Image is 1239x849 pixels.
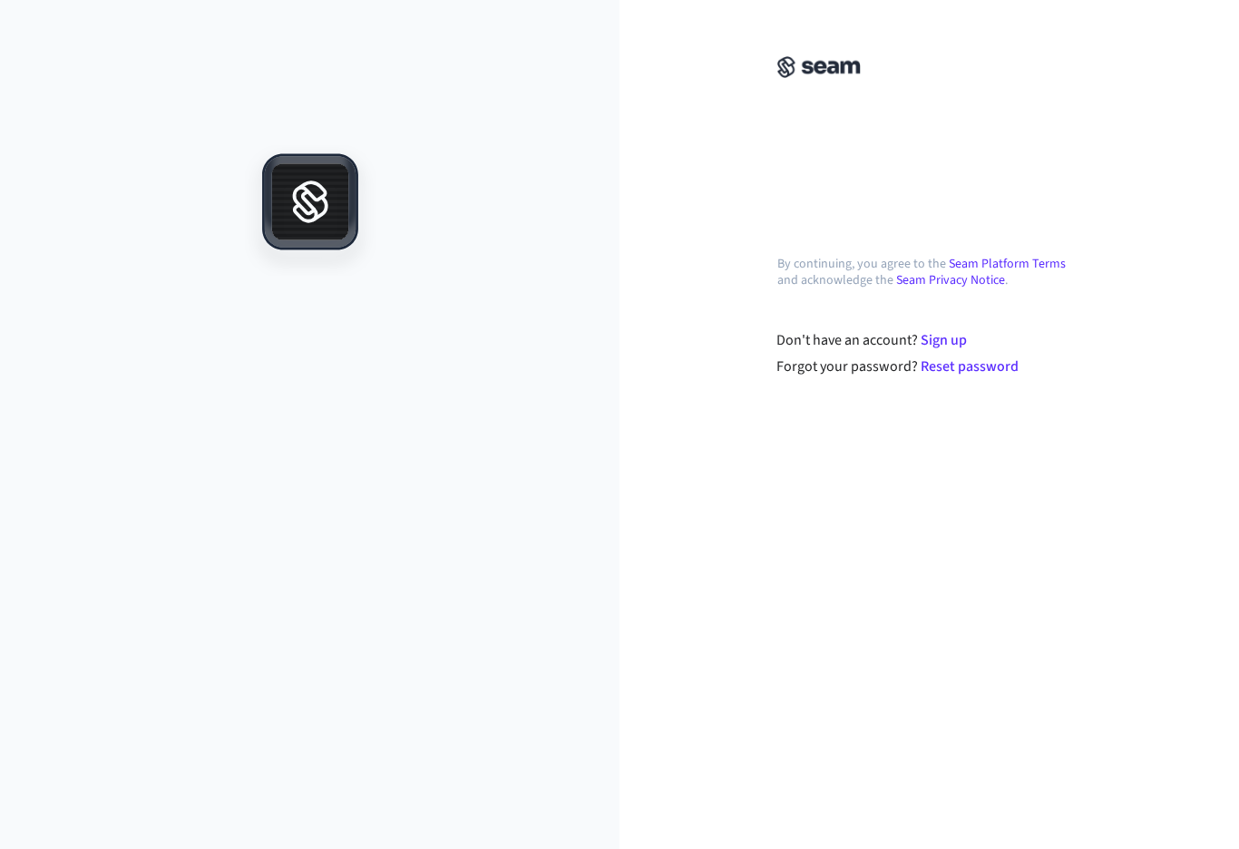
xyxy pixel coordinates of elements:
[896,271,1005,289] a: Seam Privacy Notice
[777,256,1082,288] p: By continuing, you agree to the and acknowledge the .
[776,356,1082,377] div: Forgot your password?
[777,56,861,78] img: Seam Console
[949,255,1066,273] a: Seam Platform Terms
[776,329,1082,351] div: Don't have an account?
[921,356,1019,376] a: Reset password
[921,330,967,350] a: Sign up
